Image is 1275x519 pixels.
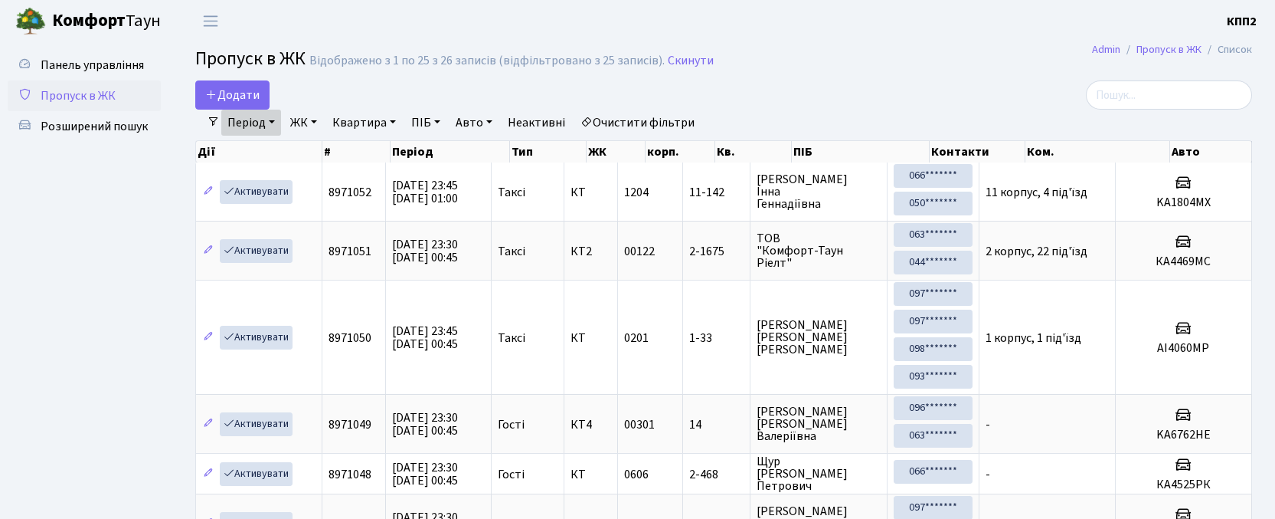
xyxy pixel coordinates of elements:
[405,110,446,136] a: ПІБ
[392,459,458,489] span: [DATE] 23:30 [DATE] 00:45
[498,468,525,481] span: Гості
[624,243,655,260] span: 00122
[715,141,792,163] th: Кв.
[392,177,458,207] span: [DATE] 23:45 [DATE] 01:00
[52,8,161,34] span: Таун
[329,184,371,201] span: 8971052
[646,141,714,163] th: корп.
[757,319,881,356] span: [PERSON_NAME] [PERSON_NAME] [PERSON_NAME]
[1122,478,1245,492] h5: КА4525РК
[498,186,525,199] span: Таксі
[8,80,161,111] a: Пропуск в ЖК
[574,110,701,136] a: Очистити фільтри
[220,326,293,350] a: Активувати
[1122,341,1245,356] h5: АІ4060МР
[1086,80,1252,110] input: Пошук...
[326,110,402,136] a: Квартира
[587,141,646,163] th: ЖК
[498,332,525,344] span: Таксі
[450,110,499,136] a: Авто
[689,332,743,344] span: 1-33
[391,141,510,163] th: Період
[1122,195,1245,210] h5: KA1804MX
[1069,34,1275,66] nav: breadcrumb
[689,245,743,258] span: 2-1675
[624,466,649,483] span: 0606
[329,416,371,433] span: 8971049
[1227,12,1257,31] a: КПП2
[220,239,293,263] a: Активувати
[624,184,649,201] span: 1204
[195,80,270,110] a: Додати
[570,468,611,481] span: КТ
[1170,141,1253,163] th: Авто
[1025,141,1169,163] th: Ком.
[329,466,371,483] span: 8971048
[195,45,306,72] span: Пропуск в ЖК
[1122,428,1245,442] h5: KA6762HE
[41,118,148,135] span: Розширений пошук
[41,87,116,104] span: Пропуск в ЖК
[986,184,1087,201] span: 11 корпус, 4 під'їзд
[196,141,322,163] th: Дії
[792,141,930,163] th: ПІБ
[220,462,293,486] a: Активувати
[392,323,458,353] span: [DATE] 23:45 [DATE] 00:45
[757,406,881,442] span: [PERSON_NAME] [PERSON_NAME] Валеріївна
[502,110,571,136] a: Неактивні
[570,245,611,258] span: КТ2
[392,409,458,439] span: [DATE] 23:30 [DATE] 00:45
[15,6,46,37] img: logo.png
[309,54,665,68] div: Відображено з 1 по 25 з 26 записів (відфільтровано з 25 записів).
[392,236,458,266] span: [DATE] 23:30 [DATE] 00:45
[757,173,881,210] span: [PERSON_NAME] Інна Геннадіївна
[624,416,655,433] span: 00301
[284,110,323,136] a: ЖК
[668,54,714,68] a: Скинути
[1092,41,1120,57] a: Admin
[757,455,881,492] span: Щур [PERSON_NAME] Петрович
[1122,255,1245,269] h5: КА4469МС
[220,180,293,204] a: Активувати
[986,330,1081,347] span: 1 корпус, 1 під'їзд
[329,330,371,347] span: 8971050
[689,186,743,199] span: 11-142
[757,232,881,269] span: ТОВ "Комфорт-Таун Ріелт"
[1136,41,1201,57] a: Пропуск в ЖК
[570,419,611,431] span: КТ4
[8,111,161,142] a: Розширений пошук
[570,332,611,344] span: КТ
[52,8,126,33] b: Комфорт
[986,243,1087,260] span: 2 корпус, 22 під'їзд
[221,110,281,136] a: Період
[322,141,391,163] th: #
[624,330,649,347] span: 0201
[8,50,161,80] a: Панель управління
[220,412,293,436] a: Активувати
[986,416,990,433] span: -
[570,186,611,199] span: КТ
[498,419,525,431] span: Гості
[1201,41,1252,58] li: Список
[498,245,525,258] span: Таксі
[986,466,990,483] span: -
[689,468,743,481] span: 2-468
[689,419,743,431] span: 14
[205,87,260,103] span: Додати
[41,57,144,74] span: Панель управління
[191,8,230,34] button: Переключити навігацію
[1227,13,1257,30] b: КПП2
[510,141,587,163] th: Тип
[930,141,1026,163] th: Контакти
[329,243,371,260] span: 8971051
